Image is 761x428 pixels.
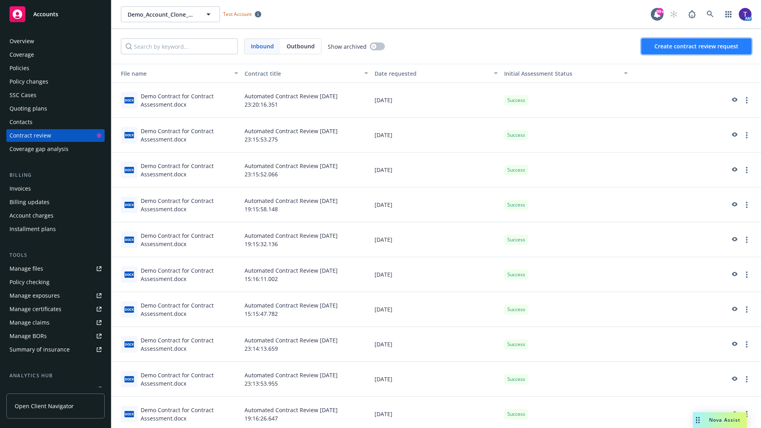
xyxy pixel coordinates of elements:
span: docx [124,202,134,208]
div: Policy checking [10,276,50,289]
div: Manage certificates [10,303,61,315]
div: Tools [6,251,105,259]
a: Manage exposures [6,289,105,302]
div: Demo Contract for Contract Assessment.docx [141,406,238,422]
div: Date requested [375,69,489,78]
div: [DATE] [371,187,501,222]
span: Initial Assessment Status [504,70,572,77]
div: Demo Contract for Contract Assessment.docx [141,162,238,178]
span: Success [507,411,525,418]
a: Quoting plans [6,102,105,115]
a: preview [729,374,739,384]
span: Outbound [280,39,321,54]
span: Outbound [287,42,315,50]
div: [DATE] [371,327,501,362]
div: [DATE] [371,362,501,397]
div: Overview [10,35,34,48]
span: docx [124,411,134,417]
div: Automated Contract Review [DATE] 23:15:52.066 [241,153,371,187]
button: Contract title [241,64,371,83]
div: Manage exposures [10,289,60,302]
a: Policy changes [6,75,105,88]
a: more [742,305,751,314]
div: Billing [6,171,105,179]
a: Policy checking [6,276,105,289]
a: more [742,340,751,349]
a: more [742,165,751,175]
a: Start snowing [666,6,682,22]
div: [DATE] [371,292,501,327]
span: Open Client Navigator [15,402,74,410]
span: Inbound [245,39,280,54]
a: preview [729,235,739,245]
div: Automated Contract Review [DATE] 23:14:13.659 [241,327,371,362]
span: Success [507,97,525,104]
div: Contacts [10,116,33,128]
div: Drag to move [693,412,703,428]
a: Manage claims [6,316,105,329]
div: Manage claims [10,316,50,329]
a: Report a Bug [684,6,700,22]
a: preview [729,305,739,314]
div: Summary of insurance [10,343,70,356]
span: docx [124,306,134,312]
a: Billing updates [6,196,105,208]
div: [DATE] [371,83,501,118]
span: docx [124,237,134,243]
a: more [742,96,751,105]
div: Coverage [10,48,34,61]
a: Loss summary generator [6,383,105,396]
div: [DATE] [371,257,501,292]
div: [DATE] [371,118,501,153]
span: Success [507,201,525,208]
span: docx [124,376,134,382]
a: preview [729,340,739,349]
div: Automated Contract Review [DATE] 23:20:16.351 [241,83,371,118]
button: Demo_Account_Clone_QA_CR_Tests_Demo [121,6,220,22]
a: Switch app [721,6,736,22]
a: preview [729,200,739,210]
span: Success [507,166,525,174]
span: Success [507,236,525,243]
div: Demo Contract for Contract Assessment.docx [141,231,238,248]
div: Manage BORs [10,330,47,342]
a: more [742,130,751,140]
a: preview [729,165,739,175]
a: more [742,270,751,279]
div: Account charges [10,209,54,222]
div: Automated Contract Review [DATE] 19:15:58.148 [241,187,371,222]
div: Coverage gap analysis [10,143,69,155]
a: more [742,409,751,419]
a: preview [729,270,739,279]
span: Create contract review request [654,42,738,50]
a: preview [729,96,739,105]
div: Automated Contract Review [DATE] 23:15:53.275 [241,118,371,153]
div: Demo Contract for Contract Assessment.docx [141,197,238,213]
div: Analytics hub [6,372,105,380]
div: Automated Contract Review [DATE] 15:15:47.782 [241,292,371,327]
img: photo [739,8,751,21]
div: Demo Contract for Contract Assessment.docx [141,301,238,318]
div: Quoting plans [10,102,47,115]
span: Success [507,271,525,278]
a: more [742,374,751,384]
span: Test Account [220,10,264,18]
a: Manage certificates [6,303,105,315]
span: Demo_Account_Clone_QA_CR_Tests_Demo [128,10,196,19]
div: Invoices [10,182,31,195]
a: Contract review [6,129,105,142]
span: Success [507,341,525,348]
div: 99+ [656,8,663,15]
a: Policies [6,62,105,75]
div: Automated Contract Review [DATE] 23:13:53.955 [241,362,371,397]
div: [DATE] [371,153,501,187]
span: Show archived [328,42,367,51]
span: docx [124,167,134,173]
span: Success [507,306,525,313]
div: Demo Contract for Contract Assessment.docx [141,371,238,388]
div: Contract review [10,129,51,142]
a: Installment plans [6,223,105,235]
div: Contract title [245,69,359,78]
